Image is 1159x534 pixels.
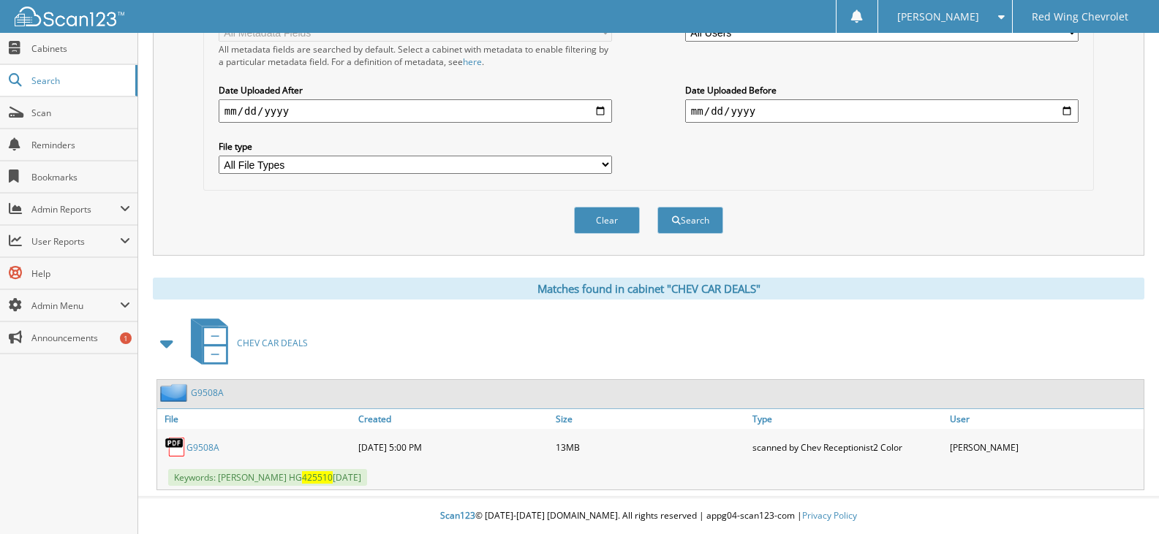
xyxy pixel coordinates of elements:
img: scan123-logo-white.svg [15,7,124,26]
div: © [DATE]-[DATE] [DOMAIN_NAME]. All rights reserved | appg04-scan123-com | [138,498,1159,534]
span: Scan123 [440,509,475,522]
input: start [219,99,612,123]
a: Type [749,409,946,429]
span: Cabinets [31,42,130,55]
a: G9508A [186,441,219,454]
img: PDF.png [165,436,186,458]
span: [PERSON_NAME] [897,12,979,21]
span: 425510 [302,471,333,484]
a: User [946,409,1144,429]
img: folder2.png [160,384,191,402]
span: CHEV CAR DEALS [237,337,308,349]
div: scanned by Chev Receptionist2 Color [749,432,946,462]
a: here [463,56,482,68]
button: Clear [574,207,640,234]
span: Admin Menu [31,300,120,312]
span: Bookmarks [31,171,130,183]
a: G9508A [191,386,224,399]
a: File [157,409,355,429]
a: Privacy Policy [802,509,857,522]
button: Search [657,207,723,234]
span: Search [31,75,128,87]
div: 13MB [552,432,750,462]
span: Help [31,267,130,280]
span: Admin Reports [31,203,120,215]
span: Red Wing Chevrolet [1032,12,1128,21]
span: Keywords: [PERSON_NAME] HG [DATE] [168,469,367,486]
div: Matches found in cabinet "CHEV CAR DEALS" [153,278,1144,300]
iframe: Chat Widget [1086,464,1159,534]
div: All metadata fields are searched by default. Select a cabinet with metadata to enable filtering b... [219,43,612,68]
input: end [685,99,1079,123]
span: Announcements [31,332,130,344]
span: User Reports [31,235,120,248]
div: [PERSON_NAME] [946,432,1144,462]
label: File type [219,140,612,153]
a: Created [355,409,552,429]
div: 1 [120,332,132,344]
a: CHEV CAR DEALS [182,314,308,372]
span: Scan [31,107,130,119]
span: Reminders [31,139,130,151]
label: Date Uploaded Before [685,84,1079,96]
label: Date Uploaded After [219,84,612,96]
div: [DATE] 5:00 PM [355,432,552,462]
a: Size [552,409,750,429]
